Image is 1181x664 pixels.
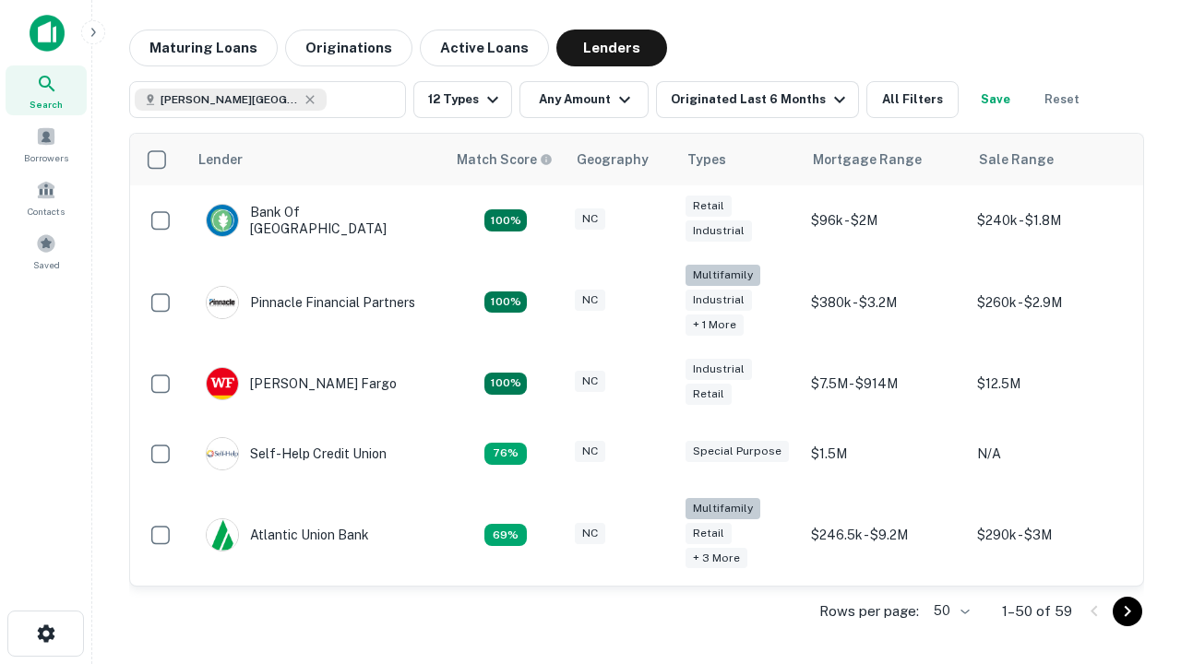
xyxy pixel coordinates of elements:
[457,149,549,170] h6: Match Score
[207,205,238,236] img: picture
[206,518,369,551] div: Atlantic Union Bank
[30,15,65,52] img: capitalize-icon.png
[577,148,649,171] div: Geography
[686,359,752,380] div: Industrial
[575,441,605,462] div: NC
[575,523,605,544] div: NC
[446,134,566,185] th: Capitalize uses an advanced AI algorithm to match your search with the best lender. The match sco...
[813,148,922,171] div: Mortgage Range
[207,287,238,318] img: picture
[1002,600,1072,622] p: 1–50 of 59
[566,134,676,185] th: Geography
[413,81,512,118] button: 12 Types
[686,220,752,242] div: Industrial
[129,30,278,66] button: Maturing Loans
[1113,597,1142,626] button: Go to next page
[968,349,1134,419] td: $12.5M
[686,441,789,462] div: Special Purpose
[968,134,1134,185] th: Sale Range
[575,290,605,311] div: NC
[207,368,238,399] img: picture
[198,148,243,171] div: Lender
[686,196,732,217] div: Retail
[802,489,968,582] td: $246.5k - $9.2M
[966,81,1025,118] button: Save your search to get updates of matches that match your search criteria.
[24,150,68,165] span: Borrowers
[686,314,744,336] div: + 1 more
[6,226,87,276] a: Saved
[686,548,747,569] div: + 3 more
[802,349,968,419] td: $7.5M - $914M
[802,134,968,185] th: Mortgage Range
[676,134,802,185] th: Types
[519,81,649,118] button: Any Amount
[819,600,919,622] p: Rows per page:
[6,119,87,169] a: Borrowers
[206,204,427,237] div: Bank Of [GEOGRAPHIC_DATA]
[484,524,527,546] div: Matching Properties: 10, hasApolloMatch: undefined
[484,291,527,314] div: Matching Properties: 26, hasApolloMatch: undefined
[1089,516,1181,605] iframe: Chat Widget
[968,255,1134,349] td: $260k - $2.9M
[285,30,412,66] button: Originations
[33,257,60,272] span: Saved
[575,208,605,230] div: NC
[484,443,527,465] div: Matching Properties: 11, hasApolloMatch: undefined
[686,498,760,519] div: Multifamily
[968,489,1134,582] td: $290k - $3M
[802,185,968,255] td: $96k - $2M
[206,286,415,319] div: Pinnacle Financial Partners
[575,371,605,392] div: NC
[802,419,968,489] td: $1.5M
[6,172,87,222] a: Contacts
[1032,81,1092,118] button: Reset
[206,437,387,470] div: Self-help Credit Union
[556,30,667,66] button: Lenders
[28,204,65,219] span: Contacts
[484,373,527,395] div: Matching Properties: 15, hasApolloMatch: undefined
[686,290,752,311] div: Industrial
[686,523,732,544] div: Retail
[457,149,553,170] div: Capitalize uses an advanced AI algorithm to match your search with the best lender. The match sco...
[30,97,63,112] span: Search
[866,81,959,118] button: All Filters
[420,30,549,66] button: Active Loans
[161,91,299,108] span: [PERSON_NAME][GEOGRAPHIC_DATA], [GEOGRAPHIC_DATA]
[206,367,397,400] div: [PERSON_NAME] Fargo
[6,65,87,115] a: Search
[207,438,238,469] img: picture
[671,89,851,111] div: Originated Last 6 Months
[968,419,1134,489] td: N/A
[968,185,1134,255] td: $240k - $1.8M
[802,255,968,349] td: $380k - $3.2M
[926,598,972,624] div: 50
[187,134,446,185] th: Lender
[207,519,238,551] img: picture
[686,265,760,286] div: Multifamily
[686,384,732,405] div: Retail
[484,209,527,231] div: Matching Properties: 15, hasApolloMatch: undefined
[979,148,1054,171] div: Sale Range
[687,148,726,171] div: Types
[656,81,859,118] button: Originated Last 6 Months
